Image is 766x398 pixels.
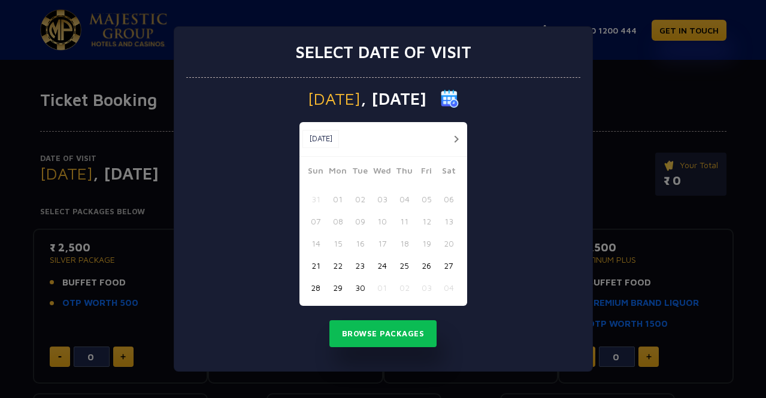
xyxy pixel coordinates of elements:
button: 26 [416,254,438,277]
span: , [DATE] [361,90,426,107]
button: 20 [438,232,460,254]
button: 01 [371,277,393,299]
button: 05 [416,188,438,210]
button: 18 [393,232,416,254]
button: 04 [438,277,460,299]
span: Mon [327,164,349,181]
span: Tue [349,164,371,181]
button: 08 [327,210,349,232]
button: 10 [371,210,393,232]
span: [DATE] [308,90,361,107]
span: Sun [305,164,327,181]
button: 15 [327,232,349,254]
span: Wed [371,164,393,181]
button: 30 [349,277,371,299]
button: 24 [371,254,393,277]
button: 19 [416,232,438,254]
button: 02 [349,188,371,210]
button: 17 [371,232,393,254]
button: 31 [305,188,327,210]
button: 09 [349,210,371,232]
button: 02 [393,277,416,299]
button: 12 [416,210,438,232]
button: 23 [349,254,371,277]
button: 11 [393,210,416,232]
button: 27 [438,254,460,277]
button: 14 [305,232,327,254]
img: calender icon [441,90,459,108]
span: Sat [438,164,460,181]
button: 25 [393,254,416,277]
button: 28 [305,277,327,299]
span: Thu [393,164,416,181]
button: 03 [416,277,438,299]
button: 07 [305,210,327,232]
button: 03 [371,188,393,210]
button: 13 [438,210,460,232]
button: 29 [327,277,349,299]
span: Fri [416,164,438,181]
button: 04 [393,188,416,210]
button: 21 [305,254,327,277]
button: [DATE] [302,130,339,148]
h3: Select date of visit [295,42,471,62]
button: 22 [327,254,349,277]
button: Browse Packages [329,320,437,348]
button: 06 [438,188,460,210]
button: 01 [327,188,349,210]
button: 16 [349,232,371,254]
